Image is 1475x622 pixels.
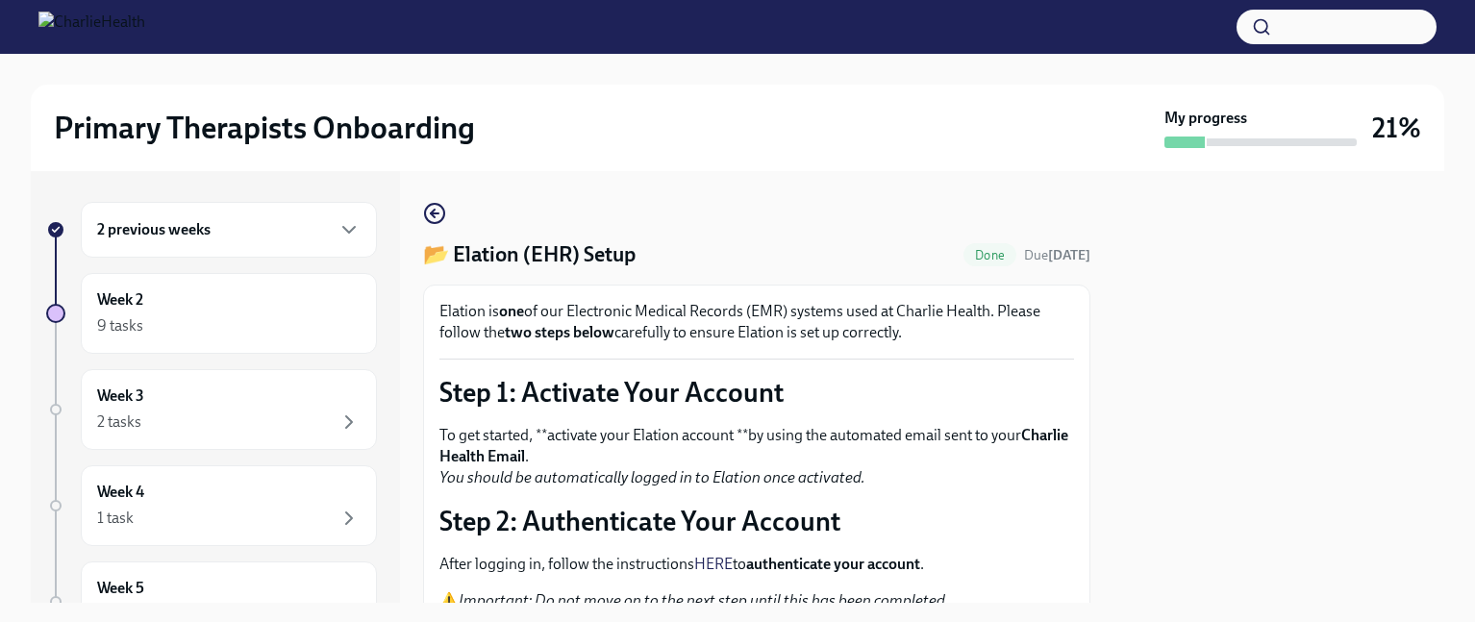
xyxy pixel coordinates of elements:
p: Step 2: Authenticate Your Account [439,504,1074,538]
img: CharlieHealth [38,12,145,42]
div: 2 tasks [97,411,141,433]
h6: 2 previous weeks [97,219,211,240]
strong: one [499,302,524,320]
p: Elation is of our Electronic Medical Records (EMR) systems used at Charlie Health. Please follow ... [439,301,1074,343]
div: 2 previous weeks [81,202,377,258]
h4: 📂 Elation (EHR) Setup [423,240,636,269]
h3: 21% [1372,111,1421,145]
strong: two steps below [505,323,614,341]
a: HERE [694,555,733,573]
strong: [DATE] [1048,247,1090,263]
p: After logging in, follow the instructions to . [439,554,1074,575]
h6: Week 2 [97,289,143,311]
div: 9 tasks [97,315,143,336]
h6: Week 3 [97,386,144,407]
em: You should be automatically logged in to Elation once activated. [439,468,865,486]
h2: Primary Therapists Onboarding [54,109,475,147]
strong: My progress [1164,108,1247,129]
p: ⚠️ [439,590,1074,611]
a: Week 41 task [46,465,377,546]
h6: Week 5 [97,578,144,599]
h6: Week 4 [97,482,144,503]
span: August 15th, 2025 10:00 [1024,246,1090,264]
p: To get started, **activate your Elation account **by using the automated email sent to your . [439,425,1074,488]
a: Week 29 tasks [46,273,377,354]
em: Important: Do not move on to the next step until this has been completed. [459,591,949,610]
p: Step 1: Activate Your Account [439,375,1074,410]
span: Due [1024,247,1090,263]
a: Week 32 tasks [46,369,377,450]
strong: authenticate your account [746,555,920,573]
div: 1 task [97,508,134,529]
span: Done [963,248,1016,262]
